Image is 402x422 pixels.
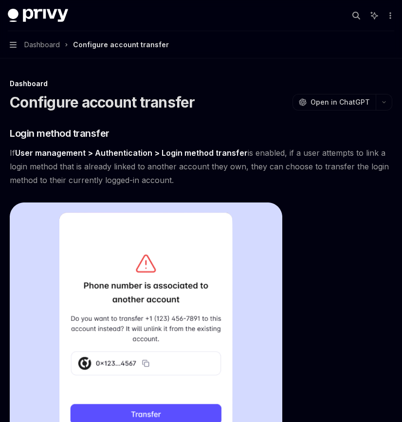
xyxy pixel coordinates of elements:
button: Open in ChatGPT [292,94,376,110]
strong: User management > Authentication > Login method transfer [15,148,248,158]
button: More actions [384,9,394,22]
span: Open in ChatGPT [311,97,370,107]
span: Login method transfer [10,127,110,140]
div: Configure account transfer [73,39,169,51]
img: dark logo [8,9,68,22]
h1: Configure account transfer [10,93,195,111]
span: If is enabled, if a user attempts to link a login method that is already linked to another accoun... [10,146,392,187]
div: Dashboard [10,79,392,89]
span: Dashboard [24,39,60,51]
